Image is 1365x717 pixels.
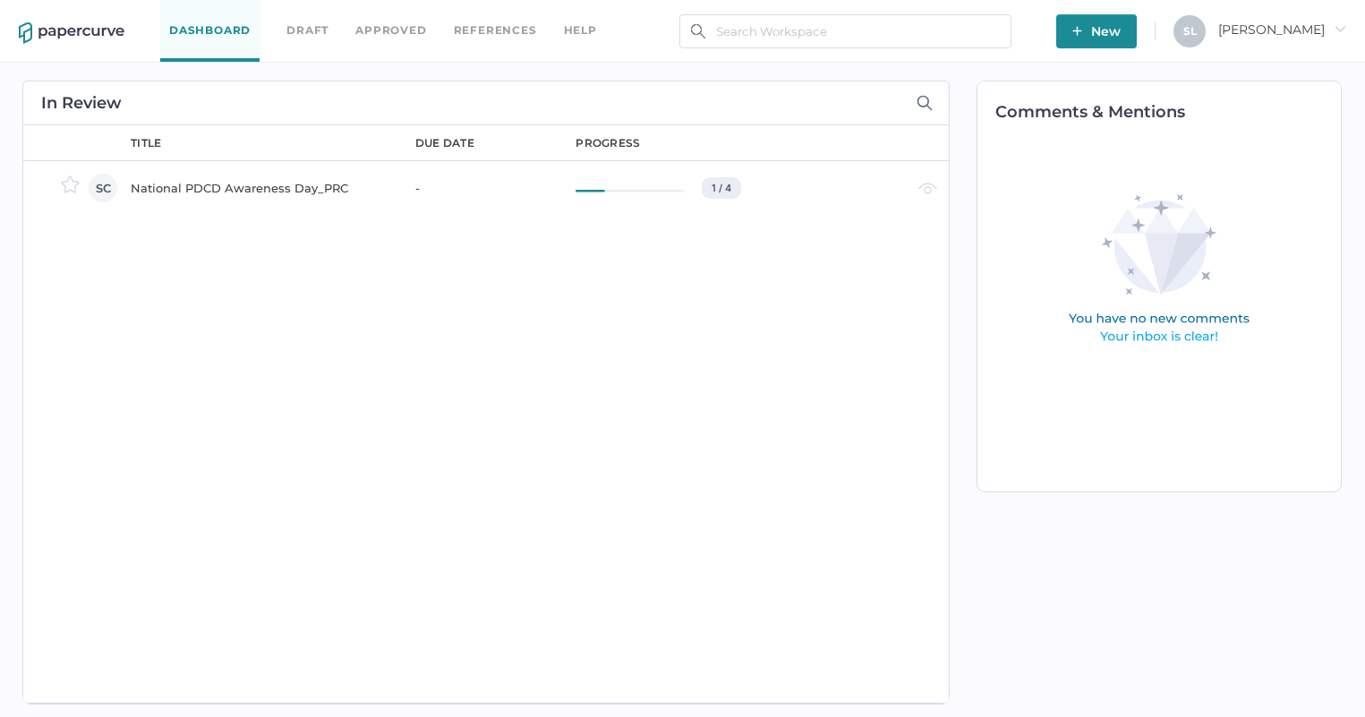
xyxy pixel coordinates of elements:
input: Search Workspace [679,14,1011,48]
a: References [454,21,537,40]
div: SC [89,174,117,202]
span: New [1072,14,1121,48]
img: search.bf03fe8b.svg [691,24,705,38]
img: eye-light-gray.b6d092a5.svg [918,183,937,194]
img: comments-empty-state.0193fcf7.svg [1030,180,1288,360]
div: help [564,21,597,40]
td: - [397,160,559,214]
img: papercurve-logo-colour.7244d18c.svg [19,22,124,44]
img: plus-white.e19ec114.svg [1072,26,1082,36]
div: progress [576,135,640,151]
h2: In Review [41,95,122,111]
a: Approved [355,21,426,40]
a: Draft [286,21,328,40]
img: search-icon-expand.c6106642.svg [917,95,933,111]
div: 1 / 4 [702,177,741,199]
div: title [131,135,162,151]
div: National PDCD Awareness Day_PRC [131,177,394,199]
span: S L [1183,24,1197,38]
i: arrow_right [1334,22,1346,35]
img: star-inactive.70f2008a.svg [61,175,80,193]
button: New [1056,14,1137,48]
div: due date [415,135,474,151]
span: [PERSON_NAME] [1218,21,1346,38]
h2: Comments & Mentions [995,104,1341,120]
